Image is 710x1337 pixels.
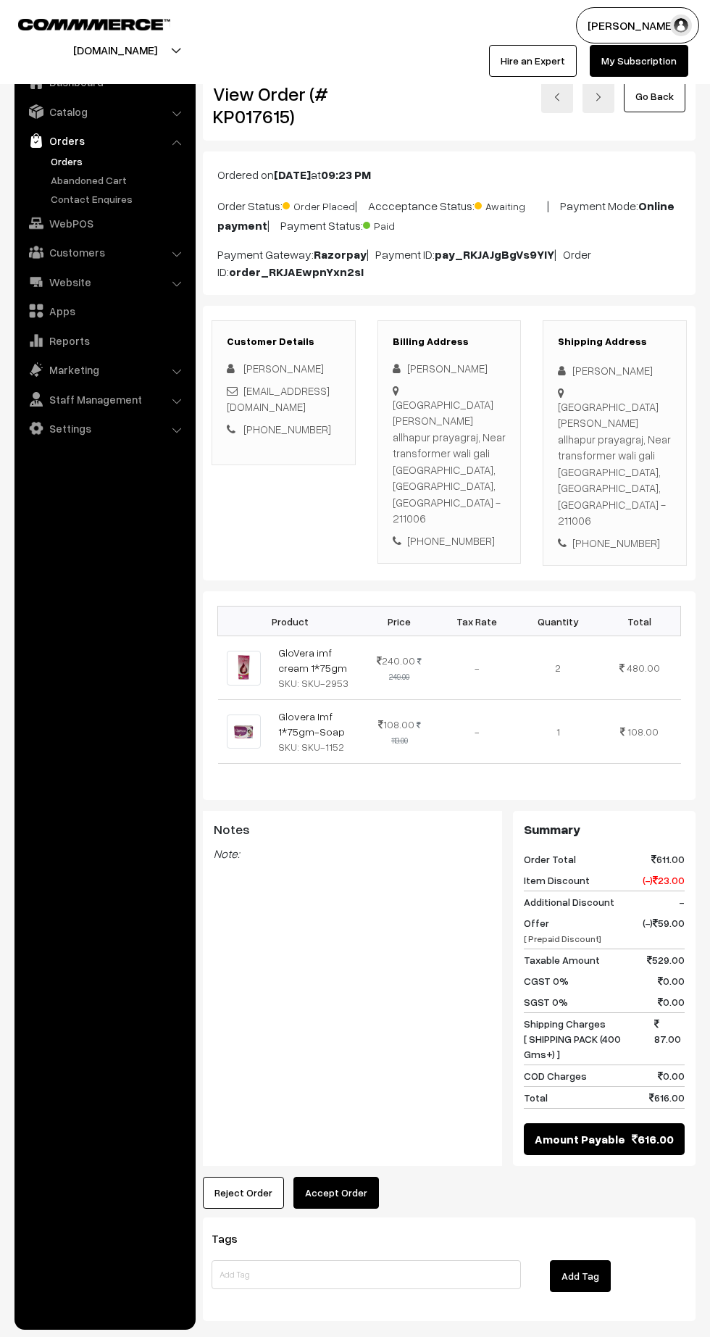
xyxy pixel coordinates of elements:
th: Total [598,607,680,636]
span: 0.00 [658,1068,685,1083]
h3: Summary [524,822,685,838]
h3: Notes [214,822,491,838]
b: 09:23 PM [321,167,371,182]
a: Settings [18,415,191,441]
span: SGST 0% [524,994,568,1009]
a: [EMAIL_ADDRESS][DOMAIN_NAME] [227,384,330,414]
span: [ Prepaid Discount] [524,933,601,944]
span: 2 [555,662,561,674]
a: My Subscription [590,45,688,77]
span: (-) 59.00 [643,915,685,946]
button: Add Tag [550,1260,611,1292]
h3: Billing Address [393,336,506,348]
div: [PERSON_NAME] [558,362,672,379]
a: COMMMERCE [18,14,145,32]
button: Reject Order [203,1177,284,1209]
span: (-) 23.00 [643,872,685,888]
b: Razorpay [314,247,367,262]
a: Apps [18,298,191,324]
a: Orders [47,154,191,169]
input: Add Tag [212,1260,521,1289]
a: Website [18,269,191,295]
a: Catalog [18,99,191,125]
span: 1 [556,725,560,738]
a: [PHONE_NUMBER] [243,422,331,436]
span: 0.00 [658,994,685,1009]
span: 616.00 [649,1090,685,1105]
span: 616.00 [632,1130,674,1148]
h2: View Order (# KP017615) [213,83,356,128]
span: COD Charges [524,1068,587,1083]
a: Abandoned Cart [47,172,191,188]
td: - [436,636,517,700]
button: [PERSON_NAME] [576,7,699,43]
img: GLOVERA IMF.jpeg [227,651,261,685]
span: Order Placed [283,195,355,214]
b: order_RKJAEwpnYxn2sI [229,265,364,279]
img: GLOVERA_SOAP.jpeg [227,715,261,749]
span: Paid [363,214,435,233]
div: [GEOGRAPHIC_DATA][PERSON_NAME] allhapur prayagraj, Near transformer wali gali [GEOGRAPHIC_DATA], ... [558,399,672,529]
blockquote: Note: [214,845,491,862]
p: Ordered on at [217,166,681,183]
span: Order Total [524,851,576,867]
button: [DOMAIN_NAME] [22,32,208,68]
th: Tax Rate [436,607,517,636]
a: Customers [18,239,191,265]
span: 611.00 [651,851,685,867]
span: 108.00 [378,718,414,730]
a: Go Back [624,80,685,112]
button: Accept Order [293,1177,379,1209]
span: 108.00 [627,725,659,738]
span: - [679,894,685,909]
span: 0.00 [658,973,685,988]
a: WebPOS [18,210,191,236]
img: left-arrow.png [553,93,561,101]
p: Payment Gateway: | Payment ID: | Order ID: [217,246,681,280]
strike: 113.00 [391,720,421,745]
p: Order Status: | Accceptance Status: | Payment Mode: | Payment Status: [217,195,681,234]
a: Orders [18,128,191,154]
span: 480.00 [627,662,660,674]
span: Amount Payable [535,1130,625,1148]
a: GloVera imf cream 1*75gm [278,646,347,674]
span: 529.00 [647,952,685,967]
h3: Customer Details [227,336,341,348]
b: [DATE] [274,167,311,182]
div: [PERSON_NAME] [393,360,506,377]
th: Product [218,607,363,636]
th: Quantity [517,607,598,636]
strike: 249.00 [389,657,422,681]
span: 240.00 [377,654,415,667]
span: Item Discount [524,872,590,888]
a: Reports [18,328,191,354]
span: Total [524,1090,548,1105]
span: Awaiting [475,195,547,214]
a: Glovera Imf 1*75gm-Soap [278,710,345,738]
h3: Shipping Address [558,336,672,348]
img: right-arrow.png [594,93,603,101]
b: pay_RKJAJgBgVs9YIY [435,247,554,262]
div: [GEOGRAPHIC_DATA][PERSON_NAME] allhapur prayagraj, Near transformer wali gali [GEOGRAPHIC_DATA], ... [393,396,506,527]
a: Marketing [18,357,191,383]
a: Contact Enquires [47,191,191,207]
span: [PERSON_NAME] [243,362,324,375]
span: CGST 0% [524,973,569,988]
span: Taxable Amount [524,952,600,967]
span: Tags [212,1231,255,1246]
span: Additional Discount [524,894,614,909]
div: [PHONE_NUMBER] [393,533,506,549]
img: COMMMERCE [18,19,170,30]
th: Price [363,607,436,636]
div: [PHONE_NUMBER] [558,535,672,551]
div: SKU: SKU-1152 [278,739,354,754]
td: - [436,700,517,764]
a: Staff Management [18,386,191,412]
span: Shipping Charges [ SHIPPING PACK (400 Gms+) ] [524,1016,654,1062]
div: SKU: SKU-2953 [278,675,354,691]
span: 87.00 [654,1016,685,1062]
span: Offer [524,915,601,946]
a: Hire an Expert [489,45,577,77]
img: user [670,14,692,36]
